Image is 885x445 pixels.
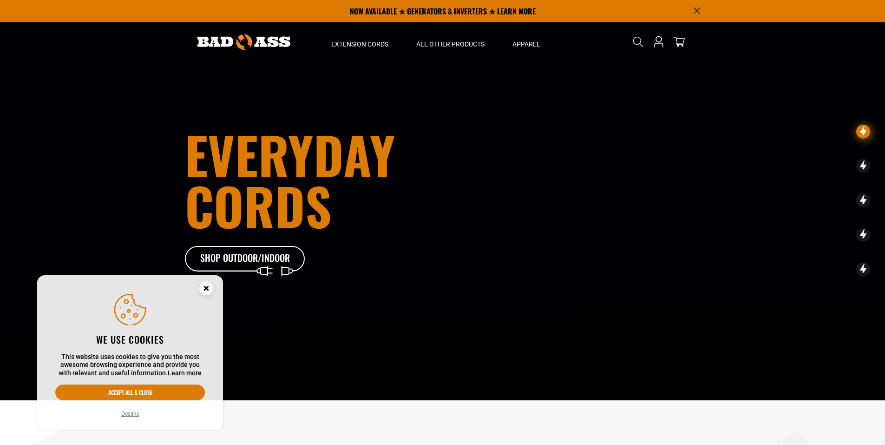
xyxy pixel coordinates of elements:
summary: Search [631,34,646,49]
button: Accept all & close [55,385,205,400]
span: All Other Products [416,40,485,48]
summary: All Other Products [402,22,498,61]
img: Bad Ass Extension Cords [197,34,290,50]
summary: Extension Cords [317,22,402,61]
h1: Everyday cords [185,129,494,231]
aside: Cookie Consent [37,275,223,431]
a: Learn more [168,369,202,377]
p: This website uses cookies to give you the most awesome browsing experience and provide you with r... [55,353,205,378]
span: Apparel [512,40,540,48]
a: Shop Outdoor/Indoor [185,246,306,272]
span: Extension Cords [331,40,388,48]
button: Decline [118,409,142,418]
summary: Apparel [498,22,554,61]
h2: We use cookies [55,333,205,345]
